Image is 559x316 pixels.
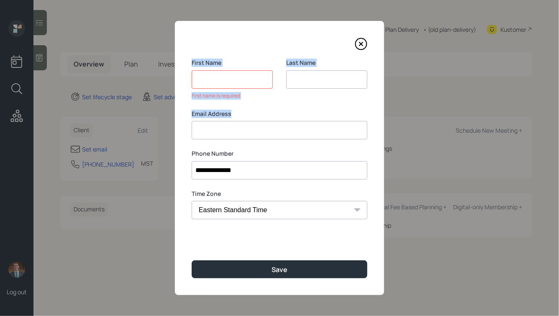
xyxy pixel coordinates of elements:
button: Save [192,260,367,278]
div: Save [272,265,287,274]
label: Time Zone [192,190,367,198]
label: Last Name [286,59,367,67]
div: First name is required [192,92,273,100]
label: Email Address [192,110,367,118]
label: Phone Number [192,149,367,158]
label: First Name [192,59,273,67]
